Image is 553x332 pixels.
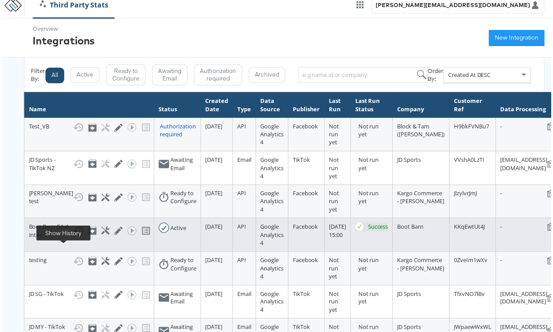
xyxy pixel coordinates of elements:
th: Status [153,93,200,119]
span: Created At DESC [450,72,492,80]
div: JD SG - TikTok [27,292,148,303]
button: Archived [248,68,285,84]
div: [PERSON_NAME][EMAIL_ADDRESS][DOMAIN_NAME] [376,1,532,9]
span: Boot Barn [398,224,424,232]
th: Last Run Status [351,93,394,119]
div: Not run yet [359,292,389,308]
input: e.g name,id or company [299,68,429,84]
span: Not run yet [329,191,339,215]
span: H9bkFVNBu7 [455,123,490,131]
span: Google Analytics 4 [260,258,284,282]
span: 0ZveIm1wXv [455,258,489,266]
div: JD Sports - TikTok NZ [27,157,148,173]
span: Google Analytics 4 [260,292,284,316]
div: Boot Barn GA 4 Integration [27,224,148,241]
span: JD Sports [398,157,422,165]
button: Authorization required [193,65,242,86]
button: Awaiting Email [151,65,187,86]
span: Facebook [293,258,318,266]
div: Not run yet [359,123,389,139]
div: Active [170,226,185,234]
span: JD Sports [398,292,422,300]
span: Google Analytics 4 [260,191,284,215]
th: Publisher [288,93,325,119]
span: [DATE] 15:00 [329,224,347,241]
th: Data Source [256,93,288,119]
span: Google Analytics 4 [260,123,284,147]
div: Authorization required [159,123,195,139]
span: Not run yet [329,157,339,181]
div: Not run yet [359,258,389,274]
th: Name [22,93,153,119]
div: Ready to Configure [170,191,195,207]
th: Type [232,93,256,119]
span: Google Analytics 4 [260,157,284,181]
span: Block & Tam ([PERSON_NAME]) [398,123,446,139]
span: API [237,123,246,131]
span: API [237,191,246,199]
th: Company [394,93,451,119]
div: Integrations [31,33,93,48]
button: Ready to Configure [105,65,144,86]
span: API [237,258,246,266]
span: Not run yet [329,292,339,316]
span: Facebook [293,123,318,131]
span: TfxvNO7lBv [455,292,486,300]
div: Overview [31,25,93,33]
span: API [237,224,246,232]
div: Not run yet [359,191,389,207]
div: testing [27,258,148,269]
th: Last Run [325,93,351,119]
div: Awaiting Email [170,292,195,308]
span: Facebook [293,224,318,232]
span: Kargo Commerce - [PERSON_NAME] [398,191,446,207]
th: Customer Ref [451,93,498,119]
span: [DATE] [205,157,222,165]
span: Email [237,157,251,165]
div: Ready to Configure [170,258,195,274]
span: VVshA0LzTI [455,157,486,165]
button: Active [69,68,98,84]
span: Not run yet [329,123,339,147]
span: [DATE] [205,123,222,131]
span: [DATE] [205,258,222,266]
div: Success [369,224,389,233]
span: JlzylvrJmJ [455,191,478,199]
div: Awaiting Email [170,157,195,173]
span: [DATE] [205,292,222,300]
span: TikTok [293,292,310,300]
div: [PERSON_NAME] test [27,191,148,207]
span: KKqEwtUt4J [455,224,486,232]
button: All [44,68,63,84]
span: Not run yet [329,258,339,282]
div: Order By: [429,67,445,84]
span: TikTok [293,157,310,165]
span: Google Analytics 4 [260,224,284,248]
button: New Integration [490,30,546,46]
span: [DATE] [205,224,222,232]
th: Created Date [200,93,232,119]
div: Test_VB [27,123,148,134]
span: [DATE] [205,191,222,199]
button: Show History [71,227,80,238]
span: Email [237,292,251,300]
span: Facebook [293,191,318,199]
div: Not run yet [359,157,389,173]
div: Filter By: [29,67,43,84]
svg: View missing tracking codes [140,227,150,238]
span: Kargo Commerce - [PERSON_NAME] [398,258,446,274]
